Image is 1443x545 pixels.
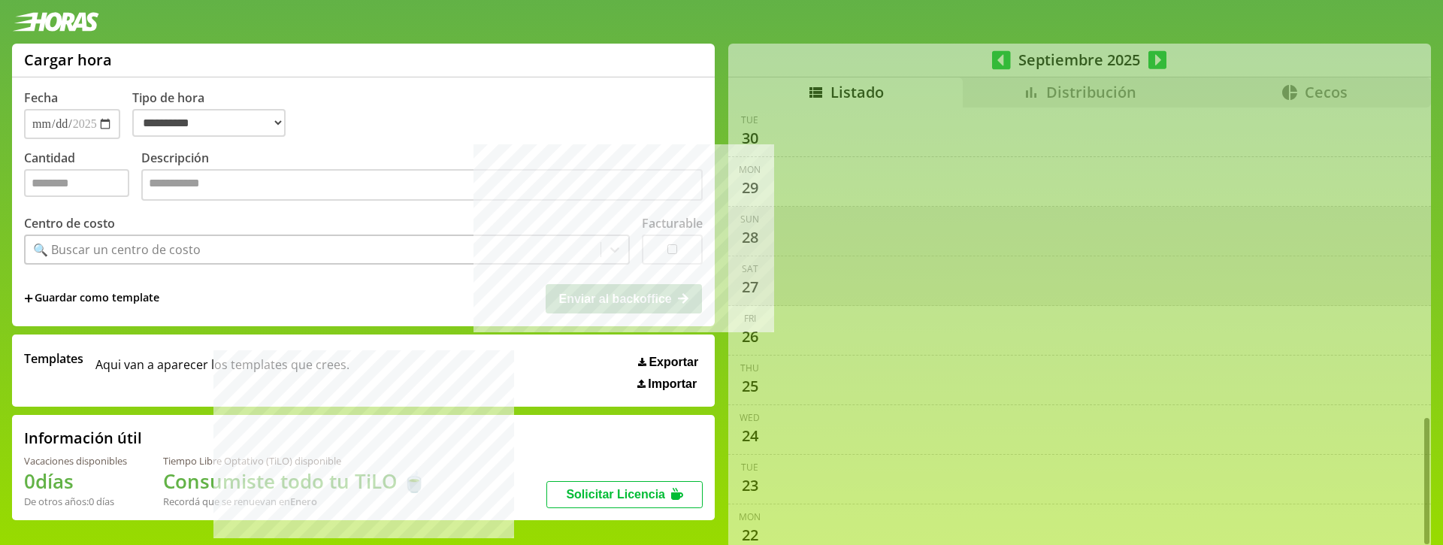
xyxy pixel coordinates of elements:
h2: Información útil [24,428,142,448]
label: Facturable [642,215,703,232]
textarea: Descripción [141,169,703,201]
span: + [24,290,33,307]
input: Cantidad [24,169,129,197]
h1: Consumiste todo tu TiLO 🍵 [163,468,426,495]
label: Cantidad [24,150,141,204]
div: De otros años: 0 días [24,495,127,508]
label: Tipo de hora [132,89,298,139]
select: Tipo de hora [132,109,286,137]
img: logotipo [12,12,99,32]
span: Aqui van a aparecer los templates que crees. [95,350,349,391]
h1: 0 días [24,468,127,495]
div: Vacaciones disponibles [24,454,127,468]
label: Descripción [141,150,703,204]
h1: Cargar hora [24,50,112,70]
button: Exportar [634,355,703,370]
label: Fecha [24,89,58,106]
label: Centro de costo [24,215,115,232]
span: Solicitar Licencia [566,488,665,501]
div: Recordá que se renuevan en [163,495,426,508]
button: Solicitar Licencia [546,481,703,508]
span: Exportar [649,356,698,369]
div: 🔍 Buscar un centro de costo [33,241,201,258]
span: +Guardar como template [24,290,159,307]
b: Enero [290,495,317,508]
span: Importar [648,377,697,391]
div: Tiempo Libre Optativo (TiLO) disponible [163,454,426,468]
span: Templates [24,350,83,367]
